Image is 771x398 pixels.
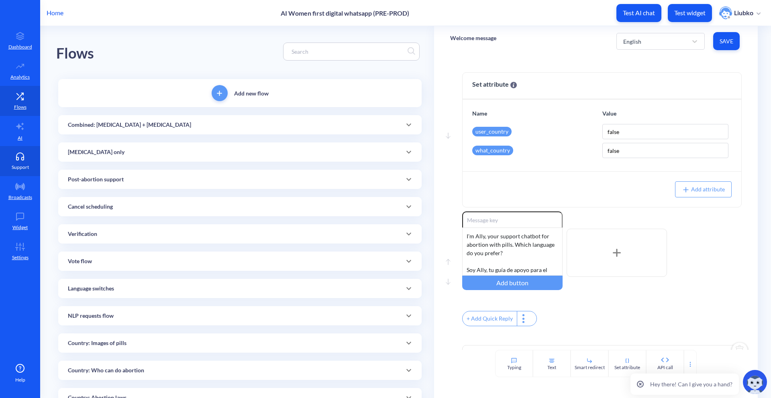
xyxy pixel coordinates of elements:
div: Add button [462,276,563,290]
div: Typing [507,364,521,371]
div: user_country [472,127,512,136]
div: Country: Images of pills [58,333,422,353]
p: Home [47,8,63,18]
p: [MEDICAL_DATA] only [68,148,124,156]
p: Test widget [674,9,706,17]
div: Text [547,364,556,371]
div: Vote flow [58,252,422,271]
button: Test AI chat [616,4,661,22]
input: none [602,124,728,139]
button: user photoLiubko [715,6,765,20]
p: Country: Who can do abortion [68,366,144,375]
img: user photo [719,6,732,19]
p: Value [602,109,728,118]
p: Verification [68,230,97,238]
p: Show typing for at least 1 seconds [467,349,737,359]
p: Welcome message [450,34,496,42]
button: Save [713,32,740,50]
div: Language switches [58,279,422,298]
div: NLP requests flow [58,306,422,325]
button: Test widget [668,4,712,22]
p: Language switches [68,284,114,293]
button: add [212,85,228,101]
span: Set attribute [472,79,517,89]
p: Cancel scheduling [68,203,113,211]
p: Country: Images of pills [68,339,126,347]
p: NLP requests flow [68,312,114,320]
img: copilot-icon.svg [743,370,767,394]
p: Hey there! Can I give you a hand? [650,380,732,388]
div: what_country [472,146,513,155]
div: Smart redirect [575,364,605,371]
p: Test AI chat [623,9,655,17]
p: Add new flow [234,89,269,97]
p: Broadcasts [8,194,32,201]
div: Flows [56,42,94,65]
p: Post-abortion support [68,175,124,184]
span: Save [720,37,733,45]
input: Search [288,47,408,56]
p: Widget [12,224,28,231]
p: AI [18,134,22,142]
div: I'm Ally, your support chatbot for abortion with pills. Which language do you prefer? Soy Ally, t... [462,227,563,276]
div: API call [657,364,673,371]
div: Set attribute [614,364,640,371]
img: delete [730,341,749,361]
p: Settings [12,254,29,261]
div: + Add Quick Reply [463,311,517,326]
div: Country: Who can do abortion [58,361,422,380]
div: Combined: [MEDICAL_DATA] + [MEDICAL_DATA] [58,115,422,134]
p: Combined: [MEDICAL_DATA] + [MEDICAL_DATA] [68,121,191,129]
p: Name [472,109,598,118]
p: Vote flow [68,257,92,266]
div: Post-abortion support [58,170,422,189]
div: [MEDICAL_DATA] only [58,142,422,162]
span: Help [15,376,25,384]
input: Message key [462,211,563,227]
input: none [602,143,728,158]
div: Cancel scheduling [58,197,422,216]
p: AI Women first digital whatsapp (PRE-PROD) [281,9,409,17]
p: Flows [14,104,27,111]
div: Verification [58,224,422,244]
p: Dashboard [8,43,32,51]
p: Liubko [734,8,753,17]
p: Analytics [10,73,30,81]
span: Add attribute [682,186,725,193]
p: Support [12,164,29,171]
div: English [623,37,641,45]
